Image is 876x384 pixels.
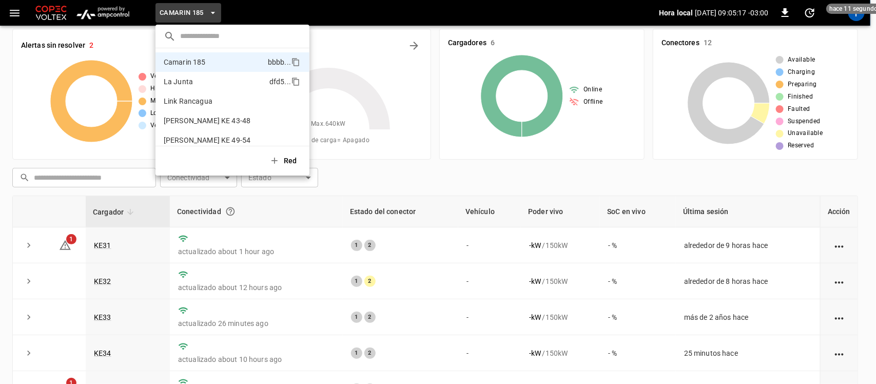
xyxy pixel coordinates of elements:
[164,76,265,87] p: La Junta
[290,75,302,88] div: copy
[164,57,264,67] p: Camarin 185
[290,56,302,68] div: copy
[263,150,305,171] button: Red
[164,96,265,106] p: Link Rancagua
[164,116,264,126] p: [PERSON_NAME] KE 43-48
[164,135,264,145] p: [PERSON_NAME] KE 49-54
